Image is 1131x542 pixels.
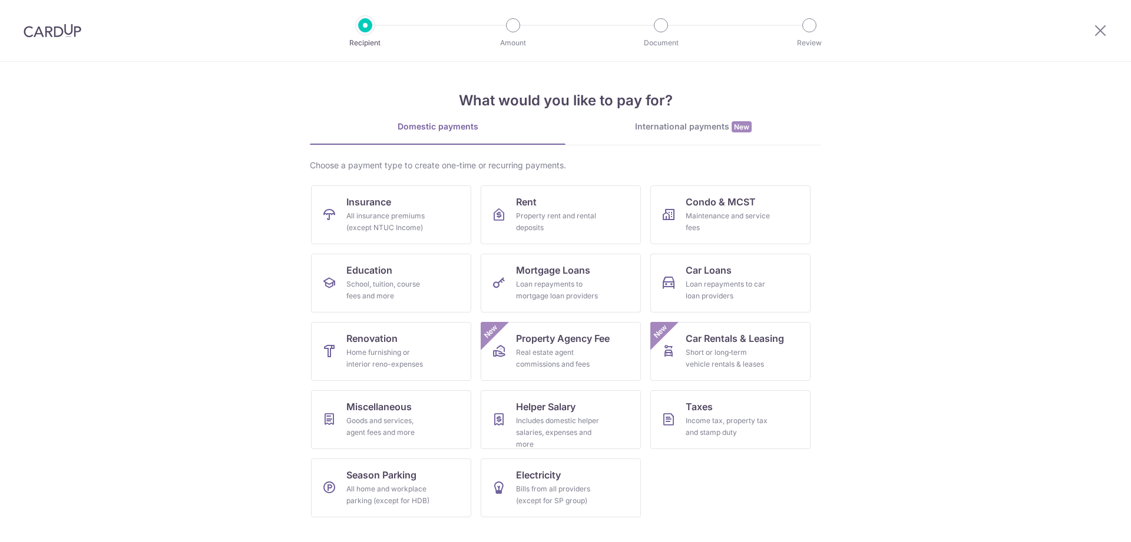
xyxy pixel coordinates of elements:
[732,121,752,132] span: New
[516,415,601,450] div: Includes domestic helper salaries, expenses and more
[650,322,811,381] a: Car Rentals & LeasingShort or long‑term vehicle rentals & leasesNew
[346,483,431,507] div: All home and workplace parking (except for HDB)
[516,483,601,507] div: Bills from all providers (except for SP group)
[516,210,601,234] div: Property rent and rental deposits
[565,121,821,133] div: International payments
[24,24,81,38] img: CardUp
[311,458,471,517] a: Season ParkingAll home and workplace parking (except for HDB)
[346,331,398,345] span: Renovation
[686,415,770,438] div: Income tax, property tax and stamp duty
[686,347,770,370] div: Short or long‑term vehicle rentals & leases
[481,185,641,244] a: RentProperty rent and rental deposits
[516,263,590,277] span: Mortgage Loans
[481,390,641,449] a: Helper SalaryIncludes domestic helper salaries, expenses and more
[686,400,713,414] span: Taxes
[650,254,811,312] a: Car LoansLoan repayments to car loan providers
[310,121,565,132] div: Domestic payments
[346,263,392,277] span: Education
[481,322,501,341] span: New
[516,331,610,345] span: Property Agency Fee
[766,37,853,49] p: Review
[617,37,705,49] p: Document
[310,90,821,111] h4: What would you like to pay for?
[516,278,601,302] div: Loan repayments to mortgage loan providers
[686,278,770,302] div: Loan repayments to car loan providers
[322,37,409,49] p: Recipient
[346,195,391,209] span: Insurance
[481,254,641,312] a: Mortgage LoansLoan repayments to mortgage loan providers
[311,390,471,449] a: MiscellaneousGoods and services, agent fees and more
[311,185,471,244] a: InsuranceAll insurance premiums (except NTUC Income)
[481,322,641,381] a: Property Agency FeeReal estate agent commissions and feesNew
[311,254,471,312] a: EducationSchool, tuition, course fees and more
[516,400,576,414] span: Helper Salary
[516,195,537,209] span: Rent
[1057,507,1119,536] iframe: Opens a widget where you can find more information
[310,159,821,171] div: Choose a payment type to create one-time or recurring payments.
[516,468,561,482] span: Electricity
[346,278,431,302] div: School, tuition, course fees and more
[346,415,431,438] div: Goods and services, agent fees and more
[346,347,431,370] div: Home furnishing or interior reno-expenses
[311,322,471,381] a: RenovationHome furnishing or interior reno-expenses
[686,263,732,277] span: Car Loans
[481,458,641,517] a: ElectricityBills from all providers (except for SP group)
[686,210,770,234] div: Maintenance and service fees
[346,468,416,482] span: Season Parking
[686,195,756,209] span: Condo & MCST
[346,400,412,414] span: Miscellaneous
[650,185,811,244] a: Condo & MCSTMaintenance and service fees
[651,322,670,341] span: New
[686,331,784,345] span: Car Rentals & Leasing
[516,347,601,370] div: Real estate agent commissions and fees
[650,390,811,449] a: TaxesIncome tax, property tax and stamp duty
[469,37,557,49] p: Amount
[346,210,431,234] div: All insurance premiums (except NTUC Income)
